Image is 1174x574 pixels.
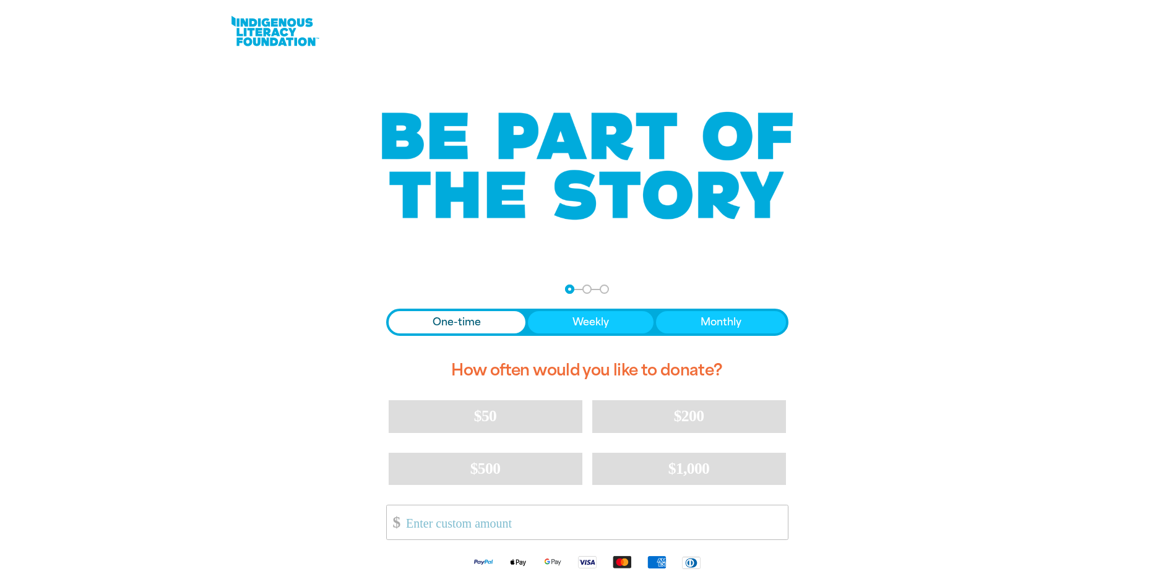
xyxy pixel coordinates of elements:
[397,505,787,539] input: Enter custom amount
[582,285,592,294] button: Navigate to step 2 of 3 to enter your details
[501,555,535,569] img: Apple Pay logo
[371,87,804,245] img: Be part of the story
[528,311,654,333] button: Weekly
[389,453,582,485] button: $500
[600,285,609,294] button: Navigate to step 3 of 3 to enter your payment details
[674,555,709,570] img: Diners Club logo
[433,315,481,330] span: One-time
[605,555,639,569] img: Mastercard logo
[466,555,501,569] img: Paypal logo
[565,285,574,294] button: Navigate to step 1 of 3 to enter your donation amount
[592,400,786,432] button: $200
[592,453,786,485] button: $1,000
[656,311,786,333] button: Monthly
[386,309,788,336] div: Donation frequency
[387,508,400,536] span: $
[389,400,582,432] button: $50
[389,311,526,333] button: One-time
[386,351,788,390] h2: How often would you like to donate?
[701,315,741,330] span: Monthly
[570,555,605,569] img: Visa logo
[470,460,501,478] span: $500
[639,555,674,569] img: American Express logo
[535,555,570,569] img: Google Pay logo
[474,407,496,425] span: $50
[668,460,710,478] span: $1,000
[572,315,609,330] span: Weekly
[674,407,704,425] span: $200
